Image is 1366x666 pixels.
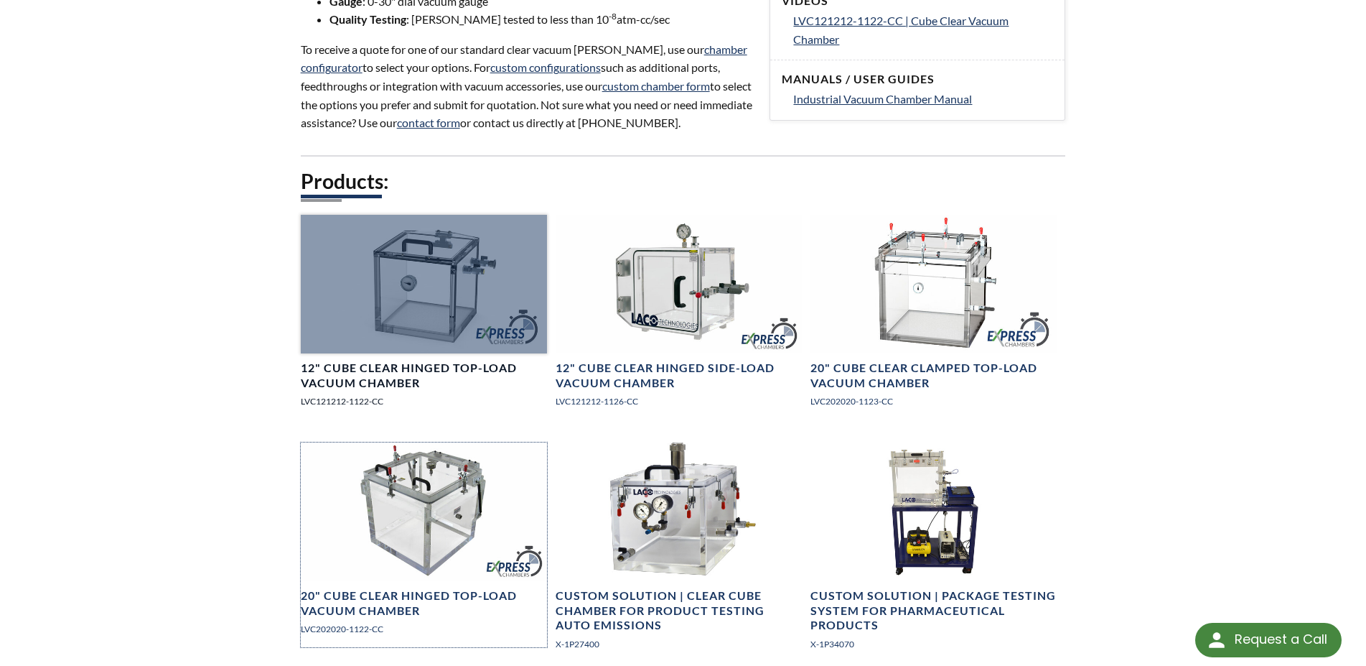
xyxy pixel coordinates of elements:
[609,11,617,22] sup: -8
[556,443,802,662] a: Clear Cube Chamber for Product Testing Auto EmissionsCustom Solution | Clear Cube Chamber for Pro...
[810,215,1057,420] a: LVC202020-1123-CC Clear Cubed Express Chamber, front angled view20" Cube Clear Clamped Top-Load V...
[301,40,753,132] p: To receive a quote for one of our standard clear vacuum [PERSON_NAME], use our to select your opt...
[556,361,802,391] h4: 12" Cube Clear Hinged Side-Load Vacuum Chamber
[329,10,753,29] li: : [PERSON_NAME] tested to less than 10 atm-cc/sec
[810,637,1057,651] p: X-1P34070
[793,90,1053,108] a: Industrial Vacuum Chamber Manual
[301,361,547,391] h4: 12" Cube Clear Hinged Top-Load Vacuum Chamber
[810,361,1057,391] h4: 20" Cube Clear Clamped Top-Load Vacuum Chamber
[397,116,460,129] a: contact form
[810,588,1057,633] h4: Custom Solution | Package Testing System for Pharmaceutical Products
[1235,623,1327,656] div: Request a Call
[1195,623,1342,657] div: Request a Call
[556,394,802,408] p: LVC121212-1126-CC
[301,215,547,420] a: LVC121212-1122-CC Express Chamber, angled view12" Cube Clear Hinged Top-Load Vacuum ChamberLVC121...
[793,11,1053,48] a: LVC121212-1122-CC | Cube Clear Vacuum Chamber
[810,443,1057,662] a: Package Testing System for Pharmaceutical Products, front viewCustom Solution | Package Testing S...
[556,588,802,633] h4: Custom Solution | Clear Cube Chamber for Product Testing Auto Emissions
[602,79,710,93] a: custom chamber form
[793,92,972,106] span: Industrial Vacuum Chamber Manual
[301,443,547,647] a: LVC202020-1122-CC Cubed Express Chamber, rear angled view20" Cube Clear Hinged Top-Load Vacuum Ch...
[301,622,547,636] p: LVC202020-1122-CC
[301,42,747,75] a: chamber configurator
[793,14,1009,46] span: LVC121212-1122-CC | Cube Clear Vacuum Chamber
[329,12,406,26] strong: Quality Testing
[301,394,547,408] p: LVC121212-1122-CC
[810,394,1057,408] p: LVC202020-1123-CC
[1205,629,1228,652] img: round button
[782,72,1053,87] h4: Manuals / User Guides
[556,215,802,420] a: LVC121212-1126-CC Express Chamber, right side angled view12" Cube Clear Hinged Side-Load Vacuum C...
[556,637,802,651] p: X-1P27400
[490,60,601,74] a: custom configurations
[301,168,1066,195] h2: Products:
[301,588,547,619] h4: 20" Cube Clear Hinged Top-Load Vacuum Chamber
